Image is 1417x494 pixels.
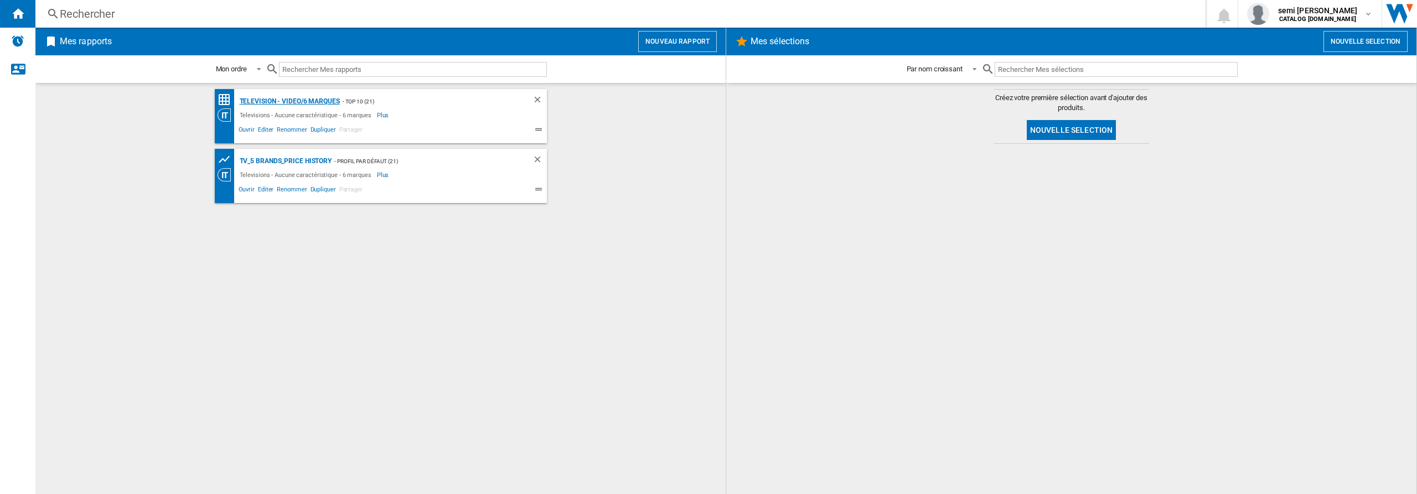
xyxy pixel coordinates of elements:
[994,93,1149,113] span: Créez votre première sélection avant d'ajouter des produits.
[332,154,510,168] div: - Profil par défaut (21)
[275,184,308,197] span: Renommer
[748,31,811,52] h2: Mes sélections
[218,108,237,122] div: Vision Catégorie
[58,31,114,52] h2: Mes rapports
[237,108,377,122] div: Televisions - Aucune caractéristique - 6 marques
[237,184,256,197] span: Ouvrir
[1027,120,1116,140] button: Nouvelle selection
[218,93,237,107] div: Matrice des prix
[532,154,547,168] div: Supprimer
[237,168,377,181] div: Televisions - Aucune caractéristique - 6 marques
[377,168,391,181] span: Plus
[338,124,364,138] span: Partager
[275,124,308,138] span: Renommer
[237,95,340,108] div: Television - video/6 marques
[11,34,24,48] img: alerts-logo.svg
[309,124,338,138] span: Dupliquer
[216,65,247,73] div: Mon ordre
[377,108,391,122] span: Plus
[60,6,1177,22] div: Rechercher
[1323,31,1408,52] button: Nouvelle selection
[256,124,275,138] span: Editer
[995,62,1238,77] input: Rechercher Mes sélections
[638,31,717,52] button: Nouveau rapport
[256,184,275,197] span: Editer
[218,153,237,167] div: Tableau des prix des produits
[532,95,547,108] div: Supprimer
[237,124,256,138] span: Ouvrir
[309,184,338,197] span: Dupliquer
[237,154,332,168] div: TV_5 Brands_Price History
[1279,15,1356,23] b: CATALOG [DOMAIN_NAME]
[907,65,963,73] div: Par nom croissant
[1278,5,1358,16] span: semi [PERSON_NAME]
[338,184,364,197] span: Partager
[340,95,510,108] div: - Top 10 (21)
[1247,3,1269,25] img: profile.jpg
[218,168,237,181] div: Vision Catégorie
[279,62,547,77] input: Rechercher Mes rapports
